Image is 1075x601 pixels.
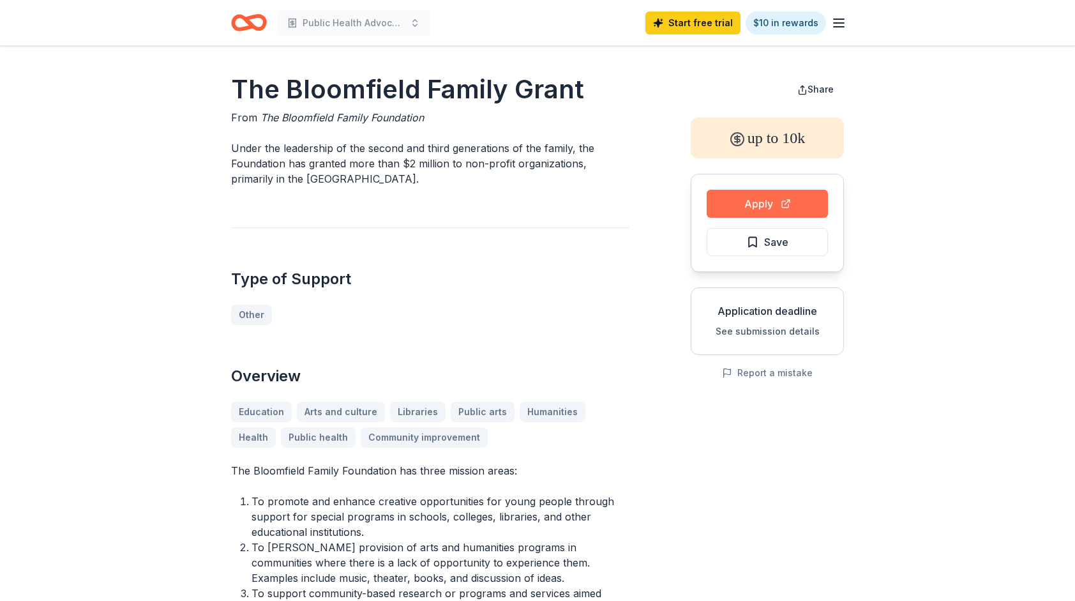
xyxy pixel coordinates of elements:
[722,365,813,381] button: Report a mistake
[707,190,828,218] button: Apply
[231,72,629,107] h1: The Bloomfield Family Grant
[231,141,629,186] p: Under the leadership of the second and third generations of the family, the Foundation has grante...
[808,84,834,95] span: Share
[691,118,844,158] div: up to 10k
[277,10,430,36] button: Public Health Advocacy and Support Network
[252,540,629,586] li: To [PERSON_NAME] provision of arts and humanities programs in communities where there is a lack o...
[645,11,740,34] a: Start free trial
[303,15,405,31] span: Public Health Advocacy and Support Network
[231,463,629,478] p: The Bloomfield Family Foundation has three mission areas:
[231,110,629,125] div: From
[746,11,826,34] a: $10 in rewards
[787,77,844,102] button: Share
[260,111,424,124] span: The Bloomfield Family Foundation
[252,494,629,540] li: To promote and enhance creative opportunities for young people through support for special progra...
[764,234,788,250] span: Save
[231,269,629,289] h2: Type of Support
[231,305,272,325] a: Other
[707,228,828,256] button: Save
[716,324,820,339] button: See submission details
[702,303,833,319] div: Application deadline
[231,8,267,38] a: Home
[231,366,629,386] h2: Overview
